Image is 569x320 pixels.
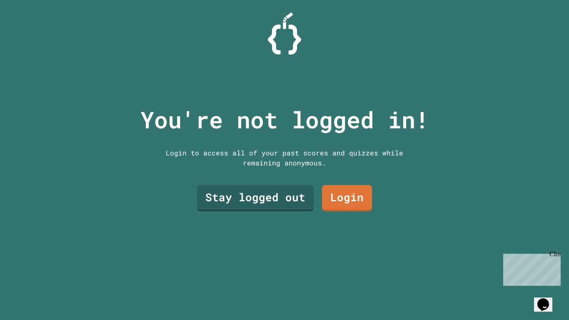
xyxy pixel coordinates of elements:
iframe: chat widget [534,287,561,312]
p: You're not logged in! [140,102,429,137]
img: Logo.svg [268,12,301,55]
a: Stay logged out [197,185,314,211]
div: Chat with us now!Close [3,3,57,53]
div: Login to access all of your past scores and quizzes while remaining anonymous. [160,148,409,168]
iframe: chat widget [500,250,561,286]
a: Login [322,185,372,211]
